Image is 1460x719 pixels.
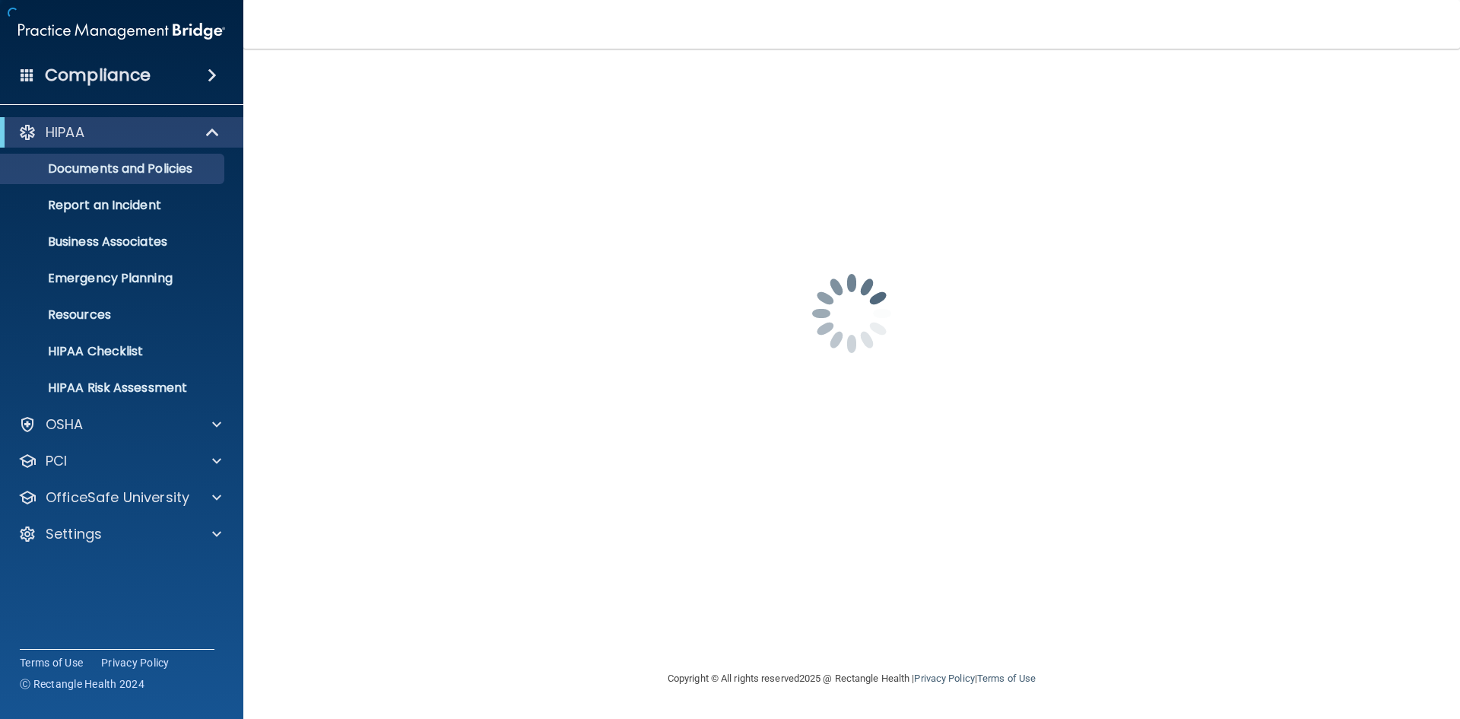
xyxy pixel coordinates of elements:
[18,488,221,507] a: OfficeSafe University
[18,16,225,46] img: PMB logo
[46,488,189,507] p: OfficeSafe University
[45,65,151,86] h4: Compliance
[20,655,83,670] a: Terms of Use
[18,415,221,434] a: OSHA
[10,307,217,323] p: Resources
[914,673,974,684] a: Privacy Policy
[10,234,217,250] p: Business Associates
[10,344,217,359] p: HIPAA Checklist
[46,525,102,543] p: Settings
[46,123,84,142] p: HIPAA
[20,676,144,692] span: Ⓒ Rectangle Health 2024
[977,673,1036,684] a: Terms of Use
[18,123,221,142] a: HIPAA
[46,415,84,434] p: OSHA
[101,655,170,670] a: Privacy Policy
[10,198,217,213] p: Report an Incident
[574,654,1129,703] div: Copyright © All rights reserved 2025 @ Rectangle Health | |
[46,452,67,470] p: PCI
[10,271,217,286] p: Emergency Planning
[18,525,221,543] a: Settings
[10,161,217,177] p: Documents and Policies
[776,237,928,390] img: spinner.e123f6fc.gif
[10,380,217,396] p: HIPAA Risk Assessment
[18,452,221,470] a: PCI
